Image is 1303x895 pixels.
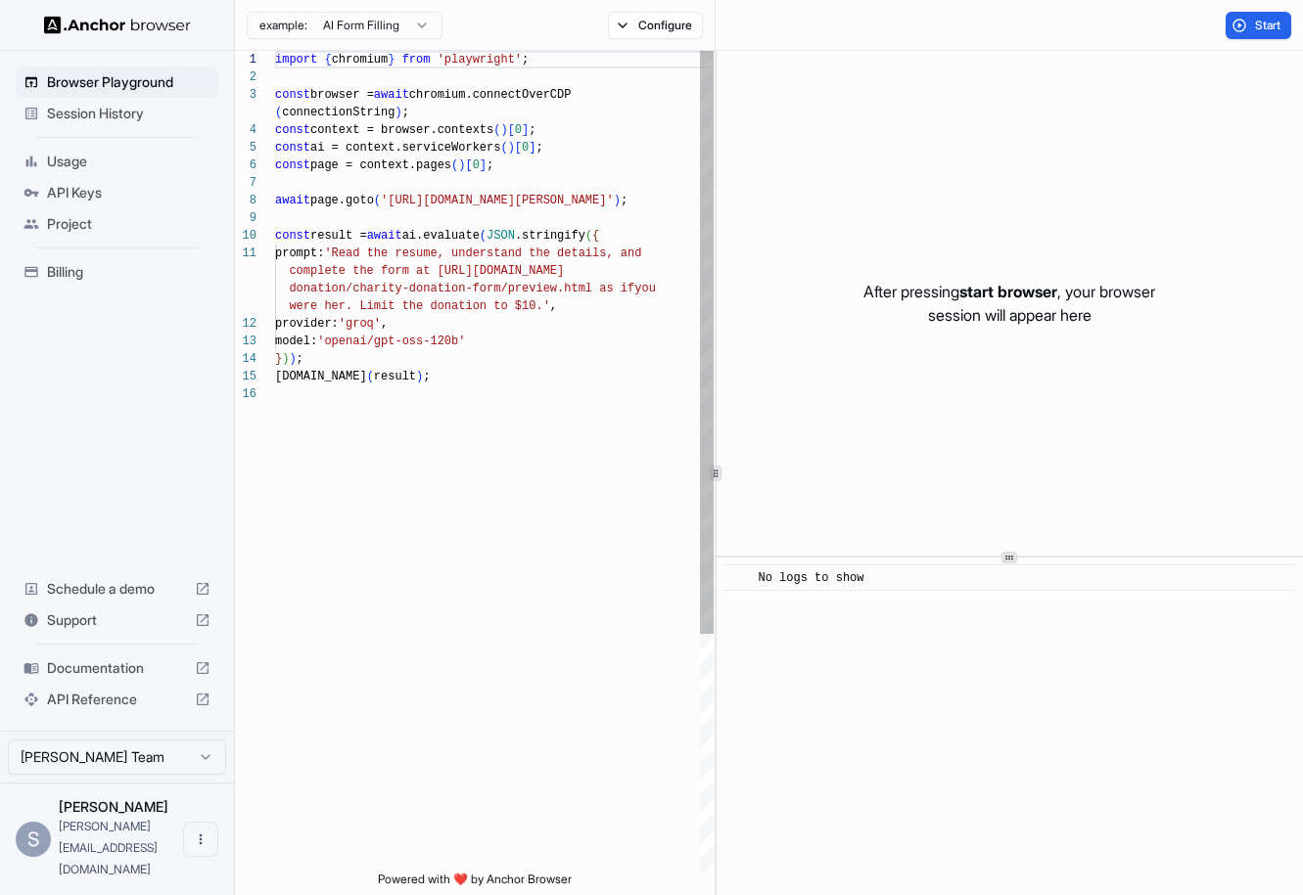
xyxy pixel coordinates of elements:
span: ) [500,123,507,137]
span: ( [480,229,487,243]
div: 10 [235,227,256,245]
span: ) [289,352,296,366]
span: 'openai/gpt-oss-120b' [317,335,465,348]
span: ​ [734,568,744,588]
span: const [275,141,310,155]
div: 2 [235,68,256,86]
span: donation/charity-donation-form/preview.html as if [289,282,634,295]
span: complete the form at [URL][DOMAIN_NAME] [289,264,564,278]
span: Powered with ❤️ by Anchor Browser [378,872,572,895]
span: import [275,53,317,67]
span: ; [402,106,409,119]
span: 0 [473,158,480,172]
span: [ [515,141,522,155]
div: 6 [235,157,256,174]
span: const [275,123,310,137]
div: Usage [16,146,218,177]
span: , [381,317,388,331]
div: 5 [235,139,256,157]
span: chromium.connectOverCDP [409,88,572,102]
span: Sophia Willows [59,798,168,815]
div: 8 [235,192,256,209]
span: Browser Playground [47,72,210,92]
span: ( [500,141,507,155]
div: Browser Playground [16,67,218,98]
span: .stringify [515,229,585,243]
span: ] [522,123,529,137]
div: 3 [235,86,256,104]
span: Support [47,610,187,630]
span: { [324,53,331,67]
span: result [374,370,416,383]
div: Session History [16,98,218,129]
span: connectionString [282,106,395,119]
span: from [402,53,431,67]
span: ( [367,370,374,383]
span: Project [47,214,210,234]
div: 16 [235,385,256,403]
div: Schedule a demo [16,573,218,604]
span: ai = context.serviceWorkers [310,141,500,155]
p: After pressing , your browser session will appear here [863,280,1155,327]
span: ( [585,229,592,243]
div: API Reference [16,684,218,715]
div: Documentation [16,652,218,684]
span: { [592,229,599,243]
span: result = [310,229,367,243]
span: Documentation [47,658,187,678]
div: Billing [16,256,218,288]
span: ; [487,158,493,172]
span: context = browser.contexts [310,123,493,137]
span: ) [508,141,515,155]
div: 11 [235,245,256,262]
div: S [16,822,51,857]
span: await [374,88,409,102]
div: Support [16,604,218,636]
div: 14 [235,350,256,368]
span: 'Read the resume, understand the details, and [324,246,641,260]
div: 4 [235,121,256,139]
span: ( [275,106,282,119]
div: 7 [235,174,256,192]
span: const [275,158,310,172]
span: ; [297,352,303,366]
div: API Keys [16,177,218,208]
div: 15 [235,368,256,385]
span: ; [535,141,542,155]
span: ; [522,53,529,67]
span: ] [529,141,535,155]
span: ] [480,158,487,172]
span: ) [614,194,621,207]
span: were her. Limit the donation to $10.' [289,299,549,313]
img: Anchor Logo [44,16,191,34]
div: 13 [235,333,256,350]
span: } [275,352,282,366]
span: ( [451,158,458,172]
div: 9 [235,209,256,227]
span: , [550,299,557,313]
span: '[URL][DOMAIN_NAME][PERSON_NAME]' [381,194,614,207]
span: ; [529,123,535,137]
span: } [388,53,395,67]
span: Session History [47,104,210,123]
span: page.goto [310,194,374,207]
span: No logs to show [758,571,863,585]
span: ai.evaluate [402,229,480,243]
span: [ [508,123,515,137]
span: ( [493,123,500,137]
span: 0 [515,123,522,137]
span: 'groq' [339,317,381,331]
span: await [275,194,310,207]
span: ) [395,106,401,119]
span: model: [275,335,317,348]
span: 'playwright' [438,53,522,67]
div: 12 [235,315,256,333]
span: [ [465,158,472,172]
span: JSON [487,229,515,243]
span: page = context.pages [310,158,451,172]
span: ( [374,194,381,207]
span: Start [1255,18,1282,33]
span: await [367,229,402,243]
span: Usage [47,152,210,171]
button: Open menu [183,822,218,857]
